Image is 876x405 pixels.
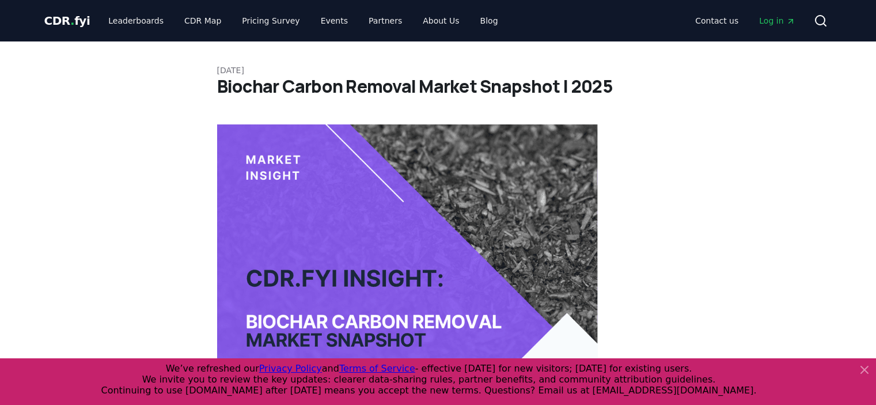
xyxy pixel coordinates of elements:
[99,10,507,31] nav: Main
[759,15,795,27] span: Log in
[44,14,90,28] span: CDR fyi
[471,10,507,31] a: Blog
[44,13,90,29] a: CDR.fyi
[750,10,804,31] a: Log in
[99,10,173,31] a: Leaderboards
[70,14,74,28] span: .
[359,10,411,31] a: Partners
[686,10,804,31] nav: Main
[175,10,230,31] a: CDR Map
[686,10,748,31] a: Contact us
[217,65,659,76] p: [DATE]
[217,76,659,97] h1: Biochar Carbon Removal Market Snapshot | 2025
[312,10,357,31] a: Events
[414,10,468,31] a: About Us
[233,10,309,31] a: Pricing Survey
